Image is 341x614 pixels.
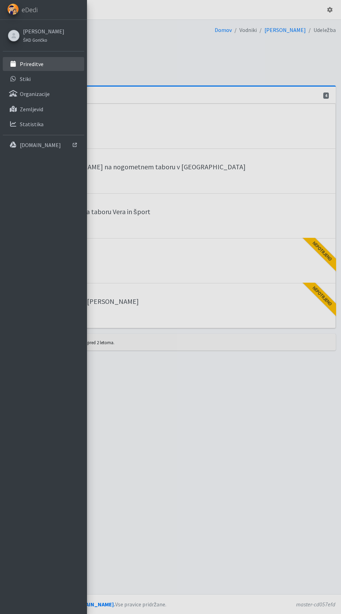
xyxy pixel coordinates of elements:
[20,121,43,128] p: Statistika
[23,27,64,35] a: [PERSON_NAME]
[3,72,84,86] a: Stiki
[20,106,43,113] p: Zemljevid
[20,60,43,67] p: Prireditve
[3,57,84,71] a: Prireditve
[20,75,31,82] p: Stiki
[23,35,64,44] a: ŠKD Goričko
[3,138,84,152] a: [DOMAIN_NAME]
[23,37,47,43] small: ŠKD Goričko
[3,102,84,116] a: Zemljevid
[3,87,84,101] a: Organizacije
[22,5,38,15] span: eDedi
[20,90,50,97] p: Organizacije
[20,142,61,148] p: [DOMAIN_NAME]
[3,117,84,131] a: Statistika
[7,3,19,15] img: eDedi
